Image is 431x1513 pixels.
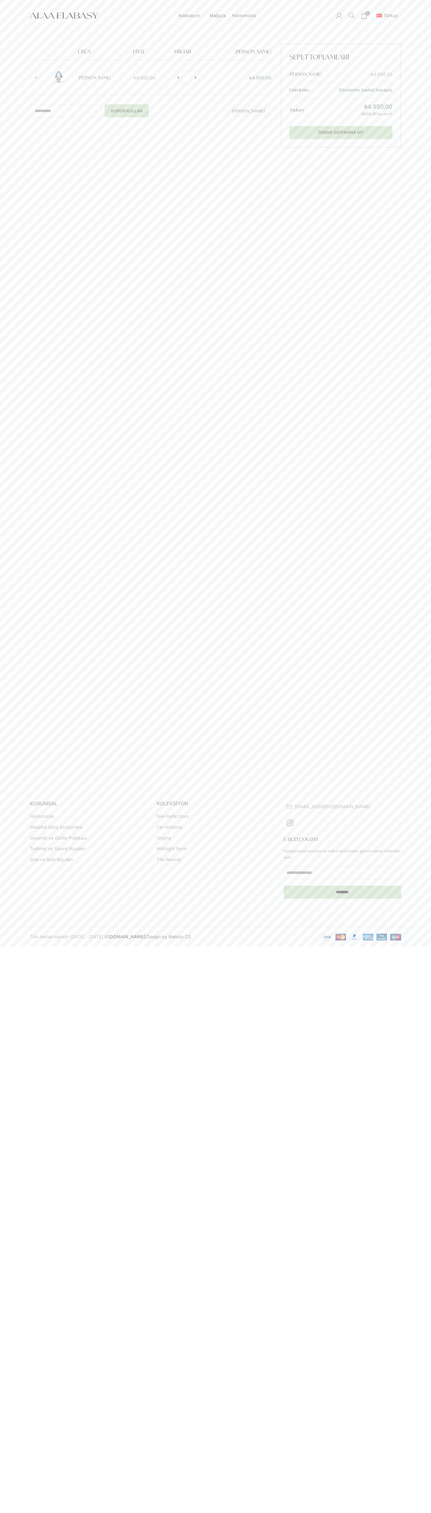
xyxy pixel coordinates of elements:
[361,112,392,116] small: ( Tax dahil)
[78,75,111,81] a: [PERSON_NAME]
[365,11,370,16] span: 1
[371,72,373,77] span: ₺
[157,846,188,852] a: Midnight Fever
[284,816,296,831] a: Instagram sosyal bağlantısı
[289,126,392,139] a: Ödeme sayfasına git
[157,835,172,841] a: Origins
[287,803,401,810] a: Liste öğesi bağlantısı
[102,9,333,22] div: Ana yönlendirici
[108,934,145,939] a: [DOMAIN_NAME]
[364,103,367,110] span: ₺
[178,9,203,22] a: Koleksiyon
[210,9,226,22] a: Mağaza
[345,9,358,22] a: Arama
[30,813,54,819] a: Hakkımızda
[157,824,183,830] a: Far Horizons
[210,13,226,19] span: Mağaza
[377,14,382,17] img: Türkçe
[375,9,401,22] a: tr_TRTürkçe
[105,104,149,117] button: Kupon kullan
[249,75,252,80] span: ₺
[362,112,377,116] span: 825,00
[358,9,370,22] a: 1
[232,9,256,22] a: Hakkımızda
[30,856,74,863] a: İptal ve İade Koşulları
[364,103,392,110] bdi: 4.950,00
[157,813,189,819] a: Neo Reflections
[284,866,401,879] input: E-posta adresi *
[372,9,404,22] div: İkincil navigasyon
[171,44,216,60] th: Miktar
[30,846,86,852] a: Teslimat ve Sipariş Koşulları
[157,856,182,863] a: The Reverie
[284,837,401,842] h3: E-BÜLTEN KAYIT
[30,12,98,18] a: Site logo
[134,75,136,80] span: ₺
[232,13,256,19] span: Hakkımızda
[30,824,83,830] a: Mesafeli Satış Sözleşmesi
[384,13,398,18] span: Türkçe
[178,13,200,19] span: Koleksiyon
[75,44,130,60] th: Ürün
[362,112,364,116] span: ₺
[134,75,155,80] bdi: 4.950,00
[30,835,87,841] a: Güvenlik ve Gizlilik Politikası
[371,72,392,77] bdi: 4.950,00
[46,65,71,90] img: Daphne
[30,800,147,807] h5: KURUMSAL
[289,98,329,121] th: Toplam
[216,44,271,60] th: [PERSON_NAME]
[130,44,171,60] th: Fiyat
[322,934,401,940] img: payments
[284,848,401,860] p: Kampanyalarımızdan ve indirimlerimizden güncel olarak haberdar olun.
[339,87,392,92] a: Gönderim bedeli hesapla
[182,71,192,84] input: Ürün miktarı
[31,73,41,82] a: Daphne ürününü sepetten çıkar
[289,82,329,98] th: Gönderim
[30,933,212,940] div: Tüm hakları saklıdır [DATE] - [DATE] © |
[289,52,392,62] h2: Sepet toplamları
[147,934,191,939] a: Design by Melody CS
[249,75,271,80] bdi: 4.950,00
[225,104,271,117] button: [PERSON_NAME]
[157,800,274,807] h5: KOLEKSİYON
[289,67,329,82] th: [PERSON_NAME]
